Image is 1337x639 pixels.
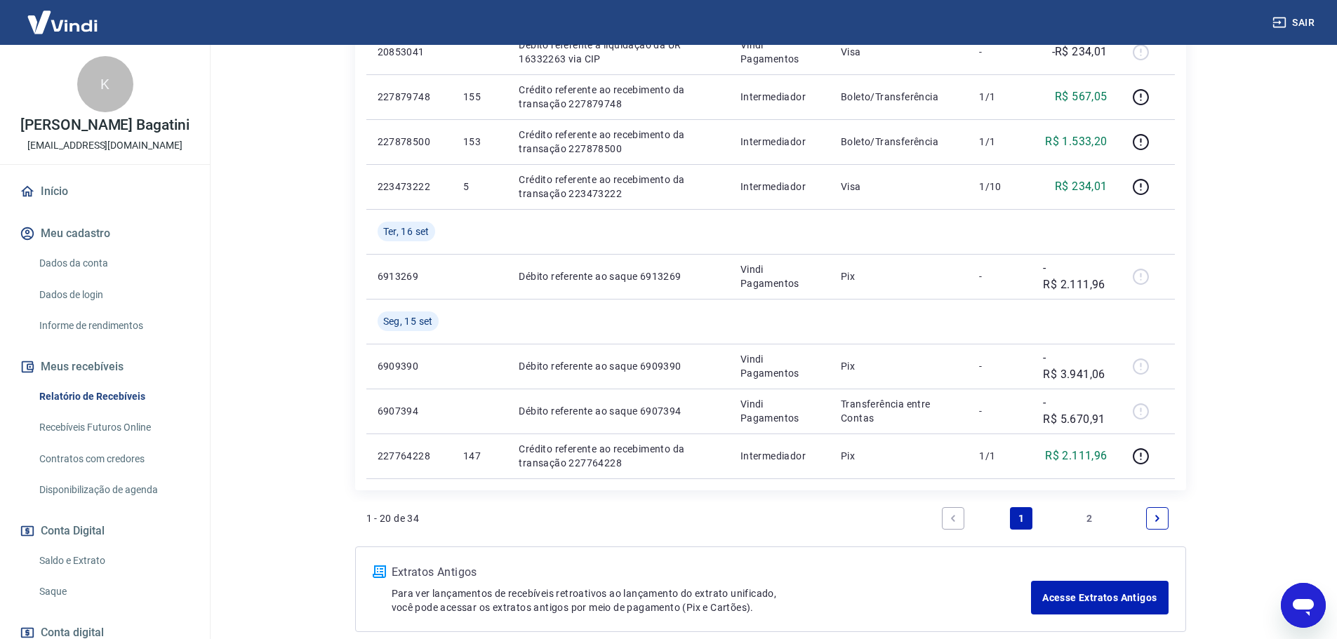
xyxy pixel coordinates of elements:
p: Intermediador [740,90,818,104]
button: Conta Digital [17,516,193,546]
img: ícone [373,565,386,578]
a: Recebíveis Futuros Online [34,413,193,442]
p: [PERSON_NAME] Bagatini [20,118,189,133]
button: Meus recebíveis [17,351,193,382]
ul: Pagination [936,502,1175,535]
a: Previous page [942,507,964,530]
p: - [979,359,1020,373]
p: R$ 1.533,20 [1045,133,1107,150]
a: Acesse Extratos Antigos [1031,581,1168,614]
p: 155 [463,90,496,104]
p: Vindi Pagamentos [740,397,818,425]
p: Intermediador [740,135,818,149]
a: Disponibilização de agenda [34,476,193,504]
p: Crédito referente ao recebimento da transação 227879748 [519,83,717,111]
span: Ter, 16 set [383,224,430,238]
iframe: Botão para abrir a janela de mensagens [1281,583,1326,628]
p: Pix [841,269,957,283]
p: Pix [841,449,957,463]
a: Informe de rendimentos [34,311,193,340]
p: Débito referente ao saque 6907394 [519,404,717,418]
a: Next page [1146,507,1169,530]
p: -R$ 234,01 [1052,43,1107,60]
p: - [979,45,1020,59]
p: Vindi Pagamentos [740,352,818,380]
p: Crédito referente ao recebimento da transação 223473222 [519,173,717,201]
p: Débito referente à liquidação da UR 16332263 via CIP [519,38,717,66]
p: Boleto/Transferência [841,90,957,104]
p: 223473222 [378,180,441,194]
p: Pix [841,359,957,373]
p: Intermediador [740,449,818,463]
p: Transferência entre Contas [841,397,957,425]
button: Meu cadastro [17,218,193,249]
a: Page 2 [1078,507,1100,530]
p: 227879748 [378,90,441,104]
p: -R$ 5.670,91 [1043,394,1107,428]
p: - [979,404,1020,418]
p: 1 - 20 de 34 [366,511,420,525]
p: 1/10 [979,180,1020,194]
p: - [979,269,1020,283]
a: Page 1 is your current page [1010,507,1032,530]
p: 147 [463,449,496,463]
a: Início [17,176,193,207]
a: Contratos com credores [34,445,193,473]
button: Sair [1270,10,1320,36]
p: -R$ 2.111,96 [1043,260,1107,293]
a: Dados da conta [34,249,193,278]
p: R$ 234,01 [1055,178,1107,195]
p: 227764228 [378,449,441,463]
p: Para ver lançamentos de recebíveis retroativos ao lançamento do extrato unificado, você pode aces... [392,586,1032,614]
p: 153 [463,135,496,149]
p: Boleto/Transferência [841,135,957,149]
p: -R$ 3.941,06 [1043,349,1107,383]
a: Relatório de Recebíveis [34,382,193,411]
p: 6913269 [378,269,441,283]
a: Saldo e Extrato [34,546,193,575]
p: 6909390 [378,359,441,373]
p: 20853041 [378,45,441,59]
p: Visa [841,180,957,194]
p: R$ 2.111,96 [1045,448,1107,464]
p: Visa [841,45,957,59]
a: Saque [34,577,193,606]
p: Crédito referente ao recebimento da transação 227764228 [519,442,717,470]
p: Débito referente ao saque 6909390 [519,359,717,373]
p: Vindi Pagamentos [740,38,818,66]
a: Dados de login [34,281,193,309]
p: Débito referente ao saque 6913269 [519,269,717,283]
p: Crédito referente ao recebimento da transação 227878500 [519,128,717,156]
img: Vindi [17,1,108,43]
p: 1/1 [979,449,1020,463]
p: 6907394 [378,404,441,418]
div: K [77,56,133,112]
p: Intermediador [740,180,818,194]
p: R$ 567,05 [1055,88,1107,105]
p: 5 [463,180,496,194]
p: Vindi Pagamentos [740,262,818,290]
p: 227878500 [378,135,441,149]
p: Extratos Antigos [392,564,1032,581]
span: Seg, 15 set [383,314,433,328]
p: 1/1 [979,90,1020,104]
p: [EMAIL_ADDRESS][DOMAIN_NAME] [27,138,182,153]
p: 1/1 [979,135,1020,149]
